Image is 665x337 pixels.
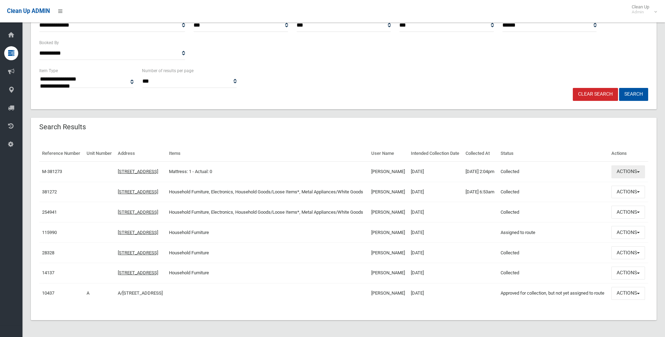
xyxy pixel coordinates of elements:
[408,146,463,161] th: Intended Collection Date
[368,146,408,161] th: User Name
[463,182,497,202] td: [DATE] 6:53am
[611,186,645,199] button: Actions
[42,250,54,255] a: 28328
[611,165,645,178] button: Actions
[42,189,57,194] a: 381272
[498,222,609,243] td: Assigned to route
[39,146,84,161] th: Reference Number
[42,230,57,235] a: 115990
[611,267,645,280] button: Actions
[498,182,609,202] td: Collected
[166,222,368,243] td: Household Furniture
[408,243,463,263] td: [DATE]
[611,287,645,300] button: Actions
[498,283,609,303] td: Approved for collection, but not yet assigned to route
[611,206,645,219] button: Actions
[118,189,158,194] a: [STREET_ADDRESS]
[609,146,649,161] th: Actions
[7,8,50,14] span: Clean Up ADMIN
[611,226,645,239] button: Actions
[42,270,54,275] a: 14137
[84,146,115,161] th: Unit Number
[368,222,408,243] td: [PERSON_NAME]
[408,182,463,202] td: [DATE]
[498,243,609,263] td: Collected
[118,169,158,174] a: [STREET_ADDRESS]
[118,250,158,255] a: [STREET_ADDRESS]
[408,222,463,243] td: [DATE]
[573,88,618,101] a: Clear Search
[166,182,368,202] td: Household Furniture, Electronics, Household Goods/Loose Items*, Metal Appliances/White Goods
[408,283,463,303] td: [DATE]
[118,270,158,275] a: [STREET_ADDRESS]
[368,243,408,263] td: [PERSON_NAME]
[368,182,408,202] td: [PERSON_NAME]
[628,4,656,15] span: Clean Up
[118,209,158,215] a: [STREET_ADDRESS]
[408,263,463,283] td: [DATE]
[118,290,163,296] a: A/[STREET_ADDRESS]
[498,202,609,222] td: Collected
[611,246,645,259] button: Actions
[39,39,59,47] label: Booked By
[84,283,115,303] td: A
[166,263,368,283] td: Household Furniture
[463,161,497,182] td: [DATE] 2:04pm
[619,88,648,101] button: Search
[368,263,408,283] td: [PERSON_NAME]
[39,67,58,75] label: Item Type
[166,146,368,161] th: Items
[463,146,497,161] th: Collected At
[408,161,463,182] td: [DATE]
[368,202,408,222] td: [PERSON_NAME]
[142,67,194,75] label: Number of results per page
[368,283,408,303] td: [PERSON_NAME]
[42,209,57,215] a: 254941
[42,290,54,296] a: 10437
[408,202,463,222] td: [DATE]
[498,146,609,161] th: Status
[498,161,609,182] td: Collected
[166,161,368,182] td: Mattress: 1 - Actual: 0
[632,9,649,15] small: Admin
[118,230,158,235] a: [STREET_ADDRESS]
[368,161,408,182] td: [PERSON_NAME]
[166,202,368,222] td: Household Furniture, Electronics, Household Goods/Loose Items*, Metal Appliances/White Goods
[115,146,166,161] th: Address
[42,169,62,174] a: M-381273
[31,120,94,134] header: Search Results
[166,243,368,263] td: Household Furniture
[498,263,609,283] td: Collected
